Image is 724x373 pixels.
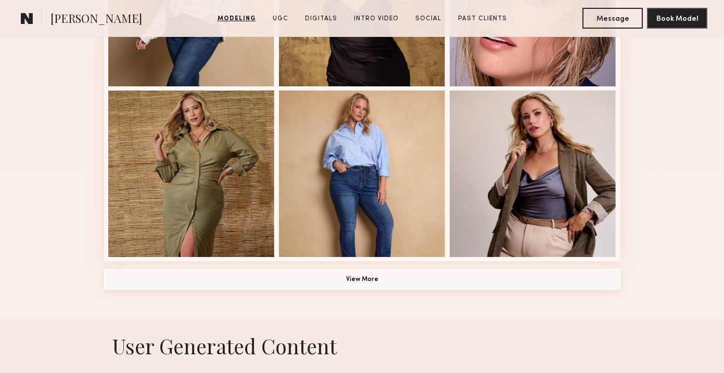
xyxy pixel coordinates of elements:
a: Digitals [301,14,341,23]
a: Book Model [647,14,707,22]
button: Message [582,8,643,29]
a: UGC [269,14,293,23]
a: Modeling [213,14,260,23]
button: Book Model [647,8,707,29]
a: Past Clients [454,14,511,23]
h1: User Generated Content [96,332,629,359]
a: Intro Video [350,14,403,23]
a: Social [411,14,446,23]
button: View More [104,269,620,290]
span: [PERSON_NAME] [50,10,142,29]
